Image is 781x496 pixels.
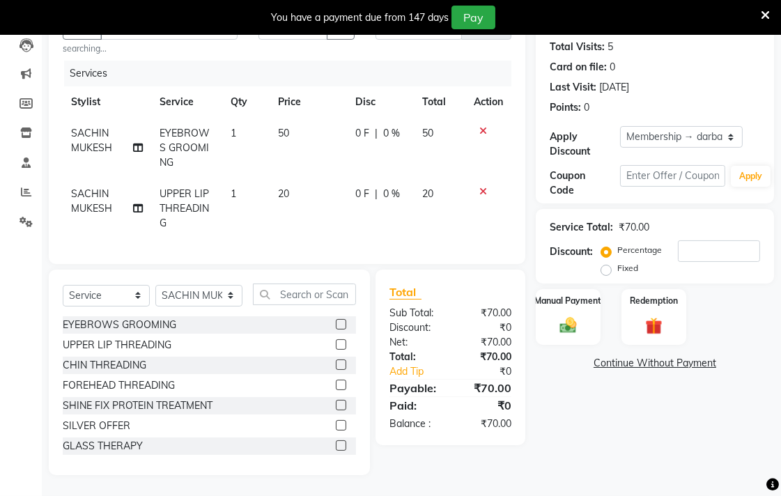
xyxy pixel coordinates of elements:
span: SACHIN MUKESH [71,127,112,154]
th: Service [151,86,222,118]
div: Service Total: [550,220,613,235]
div: Discount: [379,320,451,335]
input: Search or Scan [253,284,356,305]
span: 1 [231,187,236,200]
a: Add Tip [379,364,463,379]
a: Continue Without Payment [539,356,771,371]
div: ₹70.00 [451,306,523,320]
span: 0 F [355,187,369,201]
div: Discount: [550,245,593,259]
div: ₹70.00 [451,350,523,364]
label: Percentage [617,244,662,256]
div: Coupon Code [550,169,620,198]
span: 0 % [383,126,400,141]
img: _cash.svg [555,316,582,335]
div: ₹70.00 [451,335,523,350]
span: 50 [278,127,289,139]
div: SILVER OFFER [63,419,130,433]
span: | [375,126,378,141]
div: Services [64,61,522,86]
div: ₹0 [463,364,522,379]
th: Price [270,86,347,118]
th: Disc [347,86,414,118]
div: ₹70.00 [619,220,649,235]
label: Fixed [617,262,638,274]
div: 5 [608,40,613,54]
span: Total [389,285,422,300]
span: 0 F [355,126,369,141]
span: 50 [422,127,433,139]
div: Payable: [379,380,451,396]
span: SACHIN MUKESH [71,187,112,215]
div: ₹70.00 [451,380,523,396]
span: UPPER LIP THREADING [160,187,209,229]
div: ₹70.00 [451,417,523,431]
span: EYEBROWS GROOMING [160,127,210,169]
div: SHINE FIX PROTEIN TREATMENT [63,398,212,413]
div: Apply Discount [550,130,620,159]
span: 0 % [383,187,400,201]
div: FOREHEAD THREADING [63,378,175,393]
th: Stylist [63,86,151,118]
span: 20 [422,187,433,200]
label: Redemption [630,295,678,307]
div: [DATE] [599,80,629,95]
th: Total [414,86,465,118]
div: ₹0 [451,397,523,414]
th: Action [465,86,511,118]
div: GLASS THERAPY [63,439,143,454]
div: 0 [610,60,615,75]
span: | [375,187,378,201]
div: 0 [584,100,589,115]
div: UPPER LIP THREADING [63,338,171,352]
div: Card on file: [550,60,607,75]
span: 20 [278,187,289,200]
span: 1 [231,127,236,139]
div: You have a payment due from 147 days [271,10,449,25]
div: Balance : [379,417,451,431]
label: Manual Payment [535,295,602,307]
div: ₹0 [451,320,523,335]
div: Last Visit: [550,80,596,95]
div: Total Visits: [550,40,605,54]
div: Total: [379,350,451,364]
input: Enter Offer / Coupon Code [620,165,725,187]
div: EYEBROWS GROOMING [63,318,176,332]
div: Net: [379,335,451,350]
div: CHIN THREADING [63,358,146,373]
div: Points: [550,100,581,115]
th: Qty [222,86,270,118]
small: searching... [63,42,238,55]
div: Sub Total: [379,306,451,320]
button: Pay [451,6,495,29]
img: _gift.svg [640,316,668,336]
button: Apply [731,166,771,187]
div: Paid: [379,397,451,414]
